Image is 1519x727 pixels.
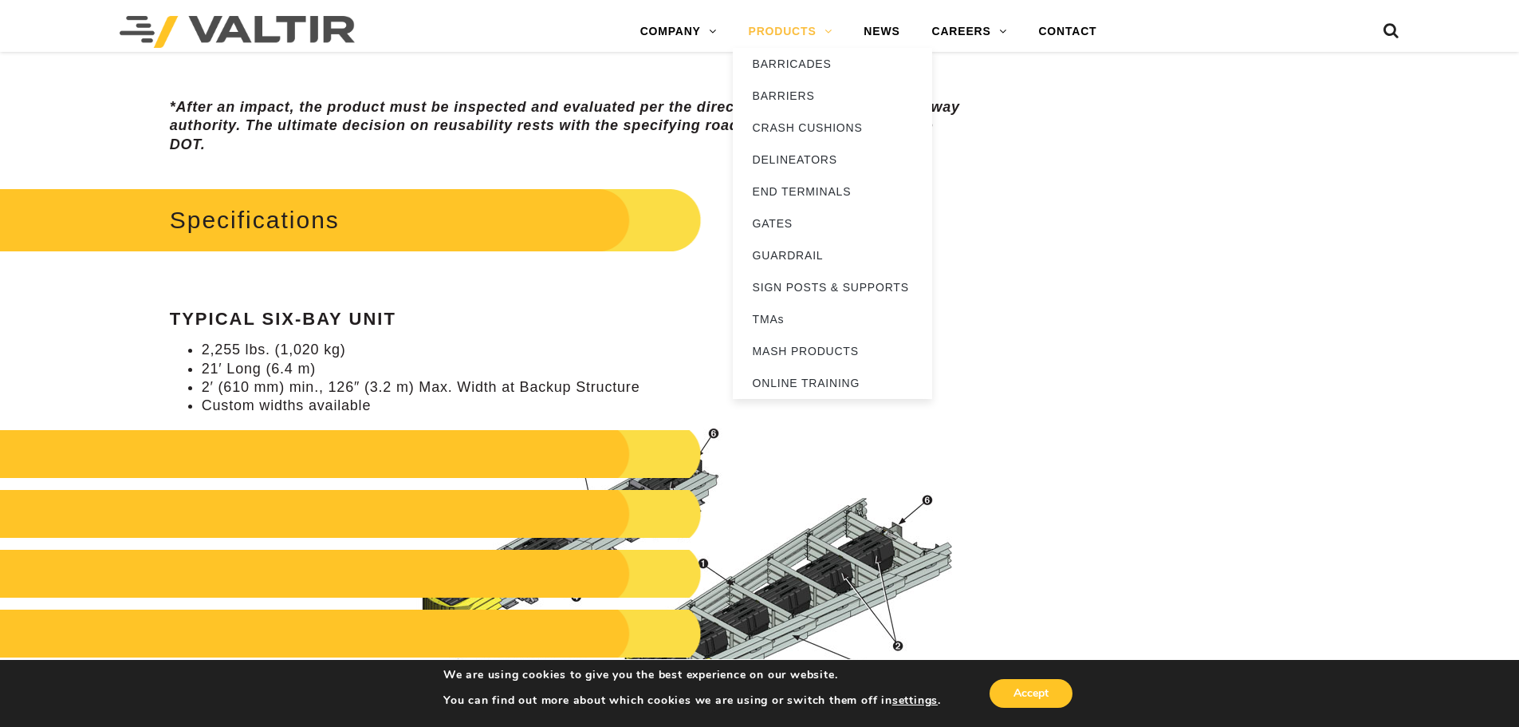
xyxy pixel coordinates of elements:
[848,16,915,48] a: NEWS
[733,239,932,271] a: GUARDRAIL
[733,144,932,176] a: DELINEATORS
[733,48,932,80] a: BARRICADES
[202,397,970,415] li: Custom widths available
[733,112,932,144] a: CRASH CUSHIONS
[733,335,932,367] a: MASH PRODUCTS
[202,360,970,378] li: 21′ Long (6.4 m)
[170,309,396,329] strong: Typical Six-Bay Unit
[202,341,970,359] li: 2,255 lbs. (1,020 kg)
[443,668,941,682] p: We are using cookies to give you the best experience on our website.
[202,378,970,397] li: 2′ (610 mm) min., 126″ (3.2 m) Max. Width at Backup Structure
[990,679,1072,708] button: Accept
[170,99,960,152] em: *After an impact, the product must be inspected and evaluated per the direction of the specifying...
[120,16,355,48] img: Valtir
[1022,16,1112,48] a: CONTACT
[916,16,1023,48] a: CAREERS
[733,16,848,48] a: PRODUCTS
[733,207,932,239] a: GATES
[733,80,932,112] a: BARRIERS
[624,16,733,48] a: COMPANY
[443,693,941,708] p: You can find out more about which cookies we are using or switch them off in .
[733,176,932,207] a: END TERMINALS
[733,303,932,335] a: TMAs
[733,271,932,303] a: SIGN POSTS & SUPPORTS
[733,367,932,399] a: ONLINE TRAINING
[892,693,938,708] button: settings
